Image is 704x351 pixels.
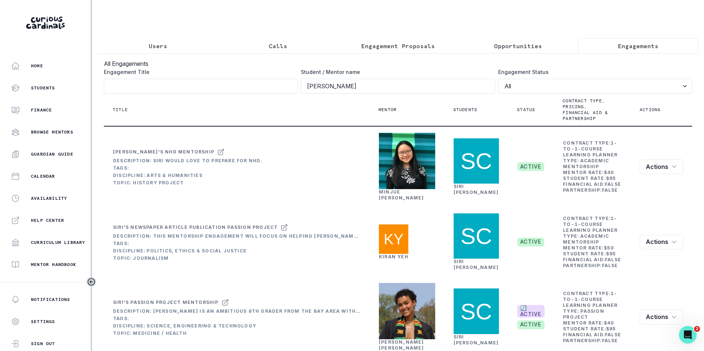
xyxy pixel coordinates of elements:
span: active [517,320,545,329]
label: Student / Mentor name [301,68,490,76]
iframe: Intercom live chat [679,326,697,344]
div: Description: This mentorship engagement will focus on helping [PERSON_NAME] develop her opinion p... [113,233,360,239]
div: Description: [PERSON_NAME] is an ambitious 8th grader from the Bay Area with a strong academic re... [113,308,360,314]
a: Siri [PERSON_NAME] [454,259,499,270]
b: false [605,332,621,337]
span: 🔄 ACTIVE [517,305,545,318]
div: Siri's Newspaper Article Publication Passion Project [113,224,278,230]
p: Sign Out [31,341,55,347]
label: Engagement Title [104,68,293,76]
span: active [517,162,544,171]
b: $ 95 [606,326,616,331]
p: Calendar [31,173,55,179]
a: Minjue [PERSON_NAME] [379,189,424,201]
b: false [602,338,618,343]
div: Topic: Medicine / Health [113,330,360,336]
p: Engagements [618,42,658,50]
div: Tags: [113,165,262,171]
p: Help Center [31,217,64,223]
b: false [602,187,618,193]
td: Contract Type: Learning Planner Type: Mentor Rate: Student Rate: Financial Aid: Partnership: [563,290,622,344]
p: Students [453,107,478,113]
b: $ 40 [604,320,614,326]
div: Discipline: Arts & Humanities [113,173,262,178]
b: false [602,263,618,268]
b: $ 50 [604,245,614,251]
div: Discipline: Science, Engineering & Technology [113,323,360,329]
p: Finance [31,107,52,113]
p: Mentor Handbook [31,262,76,267]
p: Curriculum Library [31,240,85,245]
button: Toggle sidebar [87,277,96,287]
p: Calls [269,42,287,50]
img: Curious Cardinals Logo [26,17,65,29]
button: row menu [640,159,683,174]
b: false [605,257,621,262]
p: Status [517,107,535,113]
a: Siri [PERSON_NAME] [454,184,499,195]
p: Mentor [379,107,397,113]
p: Engagement Proposals [361,42,435,50]
p: Contract type, pricing, financial aid & partnership [563,98,613,121]
a: [PERSON_NAME] [PERSON_NAME] [379,339,424,351]
button: row menu [640,235,683,249]
b: 1-to-1-course [563,291,617,302]
p: Home [31,63,43,69]
b: $ 95 [606,175,616,181]
div: Topic: Journalism [113,255,360,261]
b: $ 95 [606,251,616,256]
td: Contract Type: Learning Planner Type: Mentor Rate: Student Rate: Financial Aid: Partnership: [563,140,622,194]
div: Tags: [113,316,360,322]
p: Guardian Guide [31,151,73,157]
div: Topic: History Project [113,180,262,186]
b: Passion Project [563,308,604,320]
div: Tags: [113,241,360,247]
b: Academic Mentorship [563,158,609,169]
div: Description: Siri would love to prepare for NHD. [113,158,262,164]
span: 2 [694,326,700,332]
p: Actions [640,107,661,113]
td: Contract Type: Learning Planner Type: Mentor Rate: Student Rate: Financial Aid: Partnership: [563,215,622,269]
button: row menu [640,310,683,325]
h3: All Engagements [104,59,692,68]
b: 1-to-1-course [563,216,617,227]
p: Title [113,107,128,113]
b: $ 40 [604,170,614,175]
label: Engagement Status [498,68,688,76]
p: Students [31,85,55,91]
p: Browse Mentors [31,129,73,135]
p: Notifications [31,297,70,302]
p: Users [149,42,167,50]
div: [PERSON_NAME]'s NHD mentorship [113,149,214,155]
a: Kiran Yeh [379,254,408,259]
p: Settings [31,319,55,325]
p: Opportunities [494,42,542,50]
a: Siri [PERSON_NAME] [454,334,499,345]
span: active [517,238,544,247]
div: Siri's Passion Project Mentorship [113,299,219,305]
p: Availability [31,195,67,201]
b: false [605,181,621,187]
b: Academic Mentorship [563,233,609,245]
div: Discipline: Politics, Ethics & Social Justice [113,248,360,254]
b: 1-to-1-course [563,140,617,152]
